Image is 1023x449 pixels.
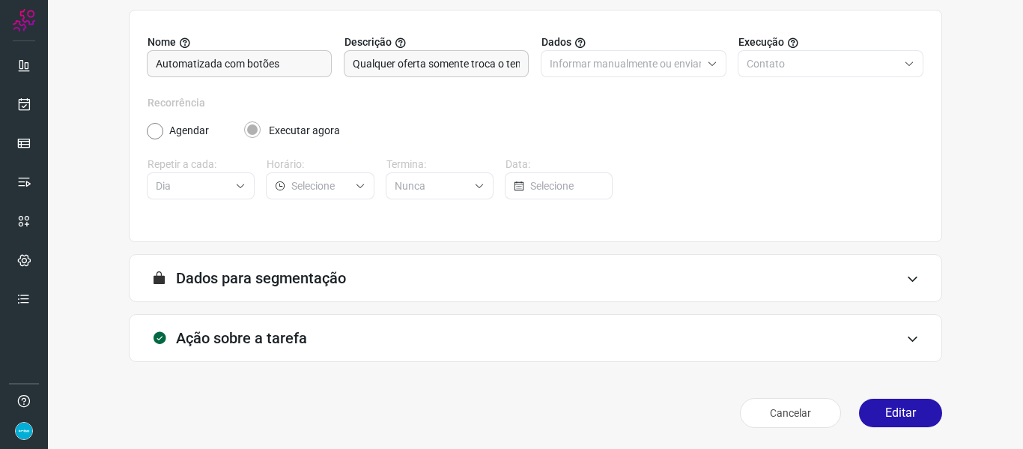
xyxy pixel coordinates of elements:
button: Cancelar [740,398,841,428]
img: Logo [13,9,35,31]
input: Selecione [530,173,603,199]
span: Execução [738,34,784,50]
label: Agendar [169,123,209,139]
label: Recorrência [148,95,923,111]
span: Descrição [344,34,392,50]
label: Repetir a cada: [148,157,255,172]
input: Digite o nome para a sua tarefa. [156,51,323,76]
label: Horário: [267,157,374,172]
label: Termina: [386,157,494,172]
label: Data: [506,157,613,172]
input: Selecione o tipo de envio [550,51,701,76]
input: Selecione [395,173,468,199]
span: Nome [148,34,176,50]
input: Selecione o tipo de envio [747,51,898,76]
img: 86fc21c22a90fb4bae6cb495ded7e8f6.png [15,422,33,440]
span: Dados [541,34,571,50]
label: Executar agora [269,123,340,139]
button: Editar [859,399,942,427]
input: Forneça uma breve descrição da sua tarefa. [353,51,520,76]
h3: Ação sobre a tarefa [176,329,307,347]
input: Selecione [291,173,348,199]
input: Selecione [156,173,229,199]
h3: Dados para segmentação [176,269,346,287]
